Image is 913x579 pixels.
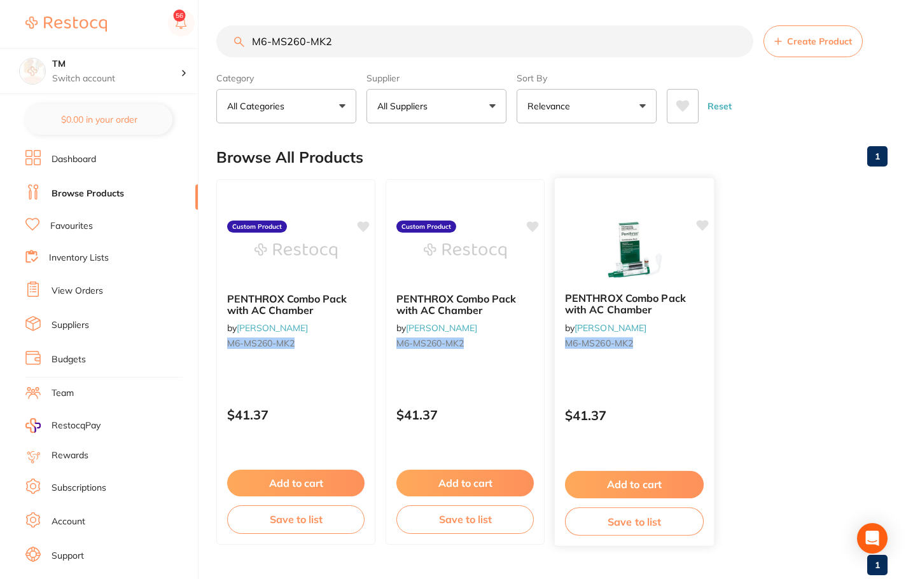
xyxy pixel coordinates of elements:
[216,72,356,84] label: Category
[565,337,633,349] em: M6-MS260-MK2
[227,322,308,334] span: by
[227,407,365,422] p: $41.37
[396,293,534,317] b: PENTHROX Combo Pack with AC Chamber
[396,221,456,233] label: Custom Product
[52,387,74,400] a: Team
[227,293,365,317] b: PENTHROX Combo Pack with AC Chamber
[25,418,41,433] img: RestocqPay
[763,25,863,57] button: Create Product
[52,319,89,332] a: Suppliers
[396,407,534,422] p: $41.37
[857,523,888,554] div: Open Intercom Messenger
[254,219,337,283] img: PENTHROX Combo Pack with AC Chamber
[396,470,534,496] button: Add to cart
[396,337,464,349] em: M6-MS260-MK2
[52,353,86,366] a: Budgets
[517,89,657,123] button: Relevance
[25,418,101,433] a: RestocqPay
[527,100,575,112] p: Relevance
[227,100,289,112] p: All Categories
[25,10,107,39] a: Restocq Logo
[406,322,477,334] a: [PERSON_NAME]
[52,550,84,562] a: Support
[227,337,295,349] em: M6-MS260-MK2
[227,221,287,233] label: Custom Product
[49,252,109,264] a: Inventory Lists
[52,419,101,432] span: RestocqPay
[565,292,704,316] b: PENTHROX Combo Pack with AC Chamber
[50,220,93,233] a: Favourites
[565,322,646,333] span: by
[424,219,506,283] img: PENTHROX Combo Pack with AC Chamber
[787,36,852,46] span: Create Product
[867,552,888,578] a: 1
[396,322,477,334] span: by
[25,17,107,32] img: Restocq Logo
[25,104,172,135] button: $0.00 in your order
[377,100,433,112] p: All Suppliers
[565,408,704,423] p: $41.37
[227,292,347,317] span: PENTHROX Combo Pack with AC Chamber
[216,89,356,123] button: All Categories
[366,89,506,123] button: All Suppliers
[227,470,365,496] button: Add to cart
[565,471,704,498] button: Add to cart
[592,218,676,282] img: PENTHROX Combo Pack with AC Chamber
[52,482,106,494] a: Subscriptions
[52,58,181,71] h4: TM
[366,72,506,84] label: Supplier
[52,153,96,166] a: Dashboard
[704,89,735,123] button: Reset
[867,144,888,169] a: 1
[52,449,88,462] a: Rewards
[52,187,124,200] a: Browse Products
[52,72,181,85] p: Switch account
[396,292,516,317] span: PENTHROX Combo Pack with AC Chamber
[565,507,704,536] button: Save to list
[565,292,686,317] span: PENTHROX Combo Pack with AC Chamber
[20,58,45,84] img: TM
[517,72,657,84] label: Sort By
[52,285,103,297] a: View Orders
[227,505,365,533] button: Save to list
[237,322,308,334] a: [PERSON_NAME]
[396,505,534,533] button: Save to list
[52,515,85,528] a: Account
[216,25,753,57] input: Search Products
[216,149,363,167] h2: Browse All Products
[575,322,646,333] a: [PERSON_NAME]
